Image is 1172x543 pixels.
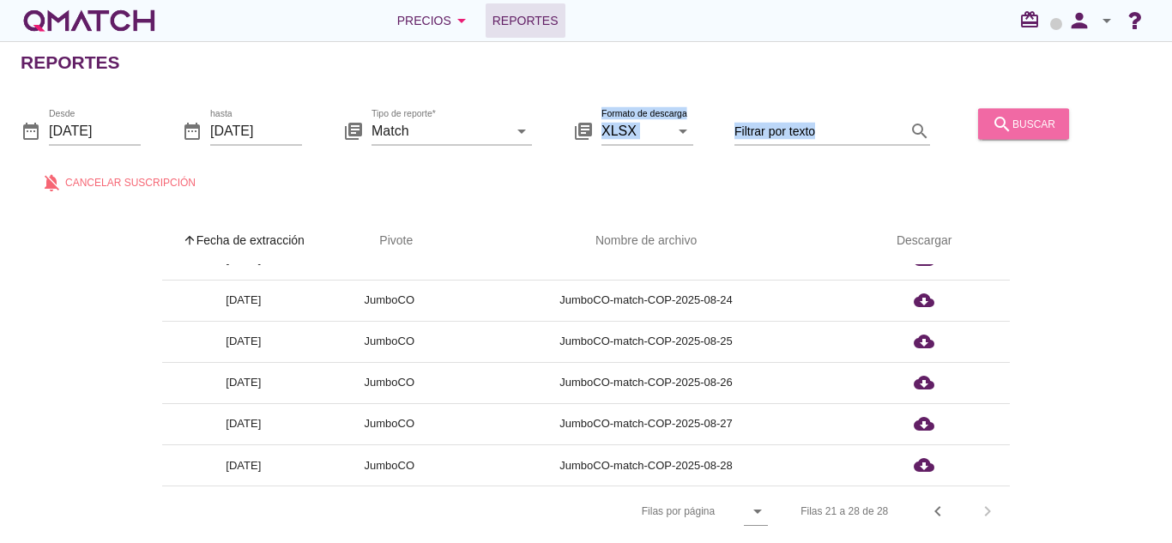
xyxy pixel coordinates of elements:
[451,10,472,31] i: arrow_drop_down
[210,117,302,144] input: hasta
[397,10,472,31] div: Precios
[325,280,454,321] td: JumboCO
[325,217,454,265] th: Pivote: Not sorted. Activate to sort ascending.
[343,120,364,141] i: library_books
[162,321,325,362] td: [DATE]
[454,217,838,265] th: Nombre de archivo: Not sorted.
[183,233,196,247] i: arrow_upward
[927,501,948,522] i: chevron_left
[573,120,594,141] i: library_books
[747,501,768,522] i: arrow_drop_down
[1019,9,1047,30] i: redeem
[21,120,41,141] i: date_range
[914,372,934,393] i: cloud_download
[454,403,838,444] td: JumboCO-match-COP-2025-08-27
[838,217,1010,265] th: Descargar: Not sorted.
[27,166,209,197] button: Cancelar suscripción
[454,280,838,321] td: JumboCO-match-COP-2025-08-24
[914,331,934,352] i: cloud_download
[978,108,1069,139] button: buscar
[325,362,454,403] td: JumboCO
[182,120,202,141] i: date_range
[800,504,888,519] div: Filas 21 a 28 de 28
[454,362,838,403] td: JumboCO-match-COP-2025-08-26
[673,120,693,141] i: arrow_drop_down
[454,444,838,486] td: JumboCO-match-COP-2025-08-28
[909,120,930,141] i: search
[922,496,953,527] button: Previous page
[454,321,838,362] td: JumboCO-match-COP-2025-08-25
[325,321,454,362] td: JumboCO
[914,290,934,311] i: cloud_download
[162,280,325,321] td: [DATE]
[511,120,532,141] i: arrow_drop_down
[470,486,768,536] div: Filas por página
[1062,9,1096,33] i: person
[486,3,565,38] a: Reportes
[384,3,486,38] button: Precios
[734,117,906,144] input: Filtrar por texto
[162,362,325,403] td: [DATE]
[41,172,65,192] i: notifications_off
[21,49,120,76] h2: Reportes
[992,113,1055,134] div: buscar
[49,117,141,144] input: Desde
[372,117,508,144] input: Tipo de reporte*
[162,403,325,444] td: [DATE]
[601,117,669,144] input: Formato de descarga
[65,174,196,190] span: Cancelar suscripción
[1096,10,1117,31] i: arrow_drop_down
[914,413,934,434] i: cloud_download
[992,113,1012,134] i: search
[162,444,325,486] td: [DATE]
[325,444,454,486] td: JumboCO
[914,455,934,475] i: cloud_download
[162,217,325,265] th: Fecha de extracción: Sorted ascending. Activate to sort descending.
[325,403,454,444] td: JumboCO
[21,3,158,38] a: white-qmatch-logo
[492,10,559,31] span: Reportes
